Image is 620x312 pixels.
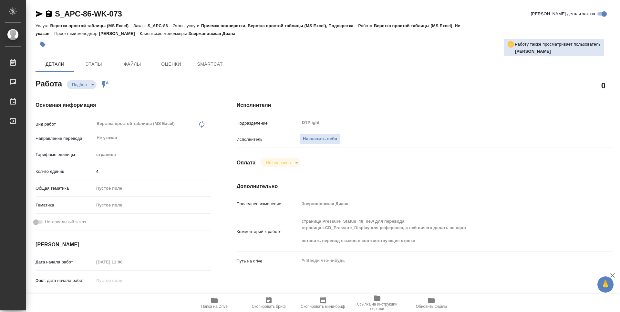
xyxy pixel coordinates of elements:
span: Папка на Drive [201,304,228,309]
span: [PERSON_NAME] детали заказа [531,11,595,17]
p: Вид работ [36,121,94,128]
div: Пустое поле [94,200,211,211]
p: Кол-во единиц [36,168,94,175]
div: Подбор [261,158,300,167]
p: Дата начала работ [36,259,94,265]
h2: Работа [36,77,62,89]
h4: Основная информация [36,101,211,109]
p: Этапы услуги [173,23,201,28]
h4: Исполнители [237,101,613,109]
p: Ямковенко Вера [515,48,601,55]
p: Тематика [36,202,94,208]
h4: [PERSON_NAME] [36,241,211,249]
p: Общая тематика [36,185,94,192]
div: Пустое поле [96,185,203,192]
input: Пустое поле [94,257,150,267]
p: Комментарий к работе [237,228,299,235]
button: Подбор [70,82,89,87]
a: S_APC-86-WK-073 [55,9,122,18]
p: Работа [358,23,374,28]
p: Исполнитель [237,136,299,143]
p: Направление перевода [36,135,94,142]
button: Папка на Drive [187,294,242,312]
input: Пустое поле [94,293,150,302]
span: SmartCat [194,60,225,68]
p: Верстка простой таблицы (MS Excel) [50,23,133,28]
input: Пустое поле [299,199,582,208]
span: Файлы [117,60,148,68]
div: Пустое поле [96,202,203,208]
p: Звержановская Диана [188,31,240,36]
p: Факт. дата начала работ [36,277,94,284]
div: Подбор [67,80,97,89]
button: Скопировать мини-бриф [296,294,350,312]
button: Обновить файлы [404,294,459,312]
p: Проектный менеджер [54,31,99,36]
span: Скопировать мини-бриф [301,304,345,309]
span: Оценки [156,60,187,68]
p: Подразделение [237,120,299,127]
span: Обновить файлы [416,304,447,309]
button: Ссылка на инструкции верстки [350,294,404,312]
p: Путь на drive [237,258,299,264]
button: 🙏 [597,276,614,293]
p: Тарифные единицы [36,151,94,158]
span: Нотариальный заказ [45,219,86,225]
button: Скопировать ссылку [45,10,53,18]
p: Последнее изменение [237,201,299,207]
h4: Оплата [237,159,256,167]
span: Этапы [78,60,109,68]
b: [PERSON_NAME] [515,49,551,54]
p: [PERSON_NAME] [99,31,140,36]
span: Скопировать бриф [252,304,285,309]
p: Клиентские менеджеры [140,31,189,36]
textarea: страница Pressure_Status_48_new для перевода страница LCD_Pressure_Display для референса, с ней н... [299,216,582,246]
div: Пустое поле [94,183,211,194]
input: ✎ Введи что-нибудь [94,167,211,176]
p: S_APC-86 [148,23,173,28]
input: Пустое поле [94,276,150,285]
span: Назначить себя [303,135,337,143]
span: Детали [39,60,70,68]
p: Заказ: [133,23,147,28]
button: Скопировать бриф [242,294,296,312]
p: Приемка подверстки, Верстка простой таблицы (MS Excel), Подверстка [201,23,358,28]
h4: Дополнительно [237,183,613,190]
span: Ссылка на инструкции верстки [354,302,400,311]
p: Работу также просматривает пользователь [515,41,601,48]
p: Услуга [36,23,50,28]
span: 🙏 [600,278,611,291]
button: Назначить себя [299,133,341,145]
button: Добавить тэг [36,37,50,51]
div: страница [94,149,211,160]
h2: 0 [601,80,605,91]
button: Не оплачена [264,160,293,165]
button: Скопировать ссылку для ЯМессенджера [36,10,43,18]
